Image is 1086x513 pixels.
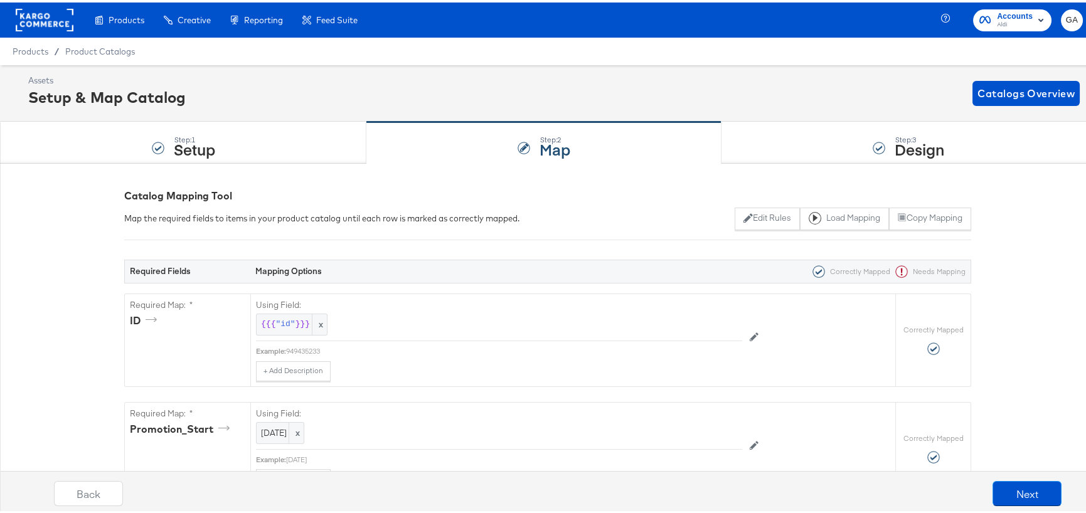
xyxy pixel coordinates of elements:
[286,452,742,462] div: [DATE]
[178,13,211,23] span: Creative
[997,8,1033,21] span: Accounts
[800,205,889,228] button: Load Mapping
[256,452,286,462] div: Example:
[312,312,327,332] span: x
[973,7,1051,29] button: AccountsAldi
[65,44,135,54] a: Product Catalogs
[807,263,890,275] div: Correctly Mapped
[256,344,286,354] div: Example:
[1061,7,1083,29] button: GA
[48,44,65,54] span: /
[972,78,1080,103] button: Catalogs Overview
[13,44,48,54] span: Products
[261,316,275,328] span: {{{
[130,405,245,417] label: Required Map: *
[295,316,310,328] span: }}}
[895,133,944,142] div: Step: 3
[890,263,966,275] div: Needs Mapping
[895,136,944,157] strong: Design
[540,133,570,142] div: Step: 2
[28,84,186,105] div: Setup & Map Catalog
[256,297,742,309] label: Using Field:
[286,344,742,354] div: 949435233
[540,136,570,157] strong: Map
[289,420,304,441] span: x
[1066,11,1078,25] span: GA
[261,425,299,436] span: [DATE]
[28,72,186,84] div: Assets
[174,133,215,142] div: Step: 1
[130,297,245,309] label: Required Map: *
[244,13,283,23] span: Reporting
[903,322,964,332] label: Correctly Mapped
[977,82,1075,100] span: Catalogs Overview
[124,210,519,222] div: Map the required fields to items in your product catalog until each row is marked as correctly ma...
[889,205,971,228] button: Copy Mapping
[256,405,742,417] label: Using Field:
[997,18,1033,28] span: Aldi
[735,205,799,228] button: Edit Rules
[255,263,322,274] strong: Mapping Options
[275,316,295,328] span: "id"
[124,186,971,201] div: Catalog Mapping Tool
[130,263,191,274] strong: Required Fields
[174,136,215,157] strong: Setup
[130,311,161,325] div: ID
[130,420,234,434] div: Promotion_Start
[256,359,331,379] button: + Add Description
[54,479,123,504] button: Back
[316,13,358,23] span: Feed Suite
[993,479,1062,504] button: Next
[903,431,964,441] label: Correctly Mapped
[109,13,144,23] span: Products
